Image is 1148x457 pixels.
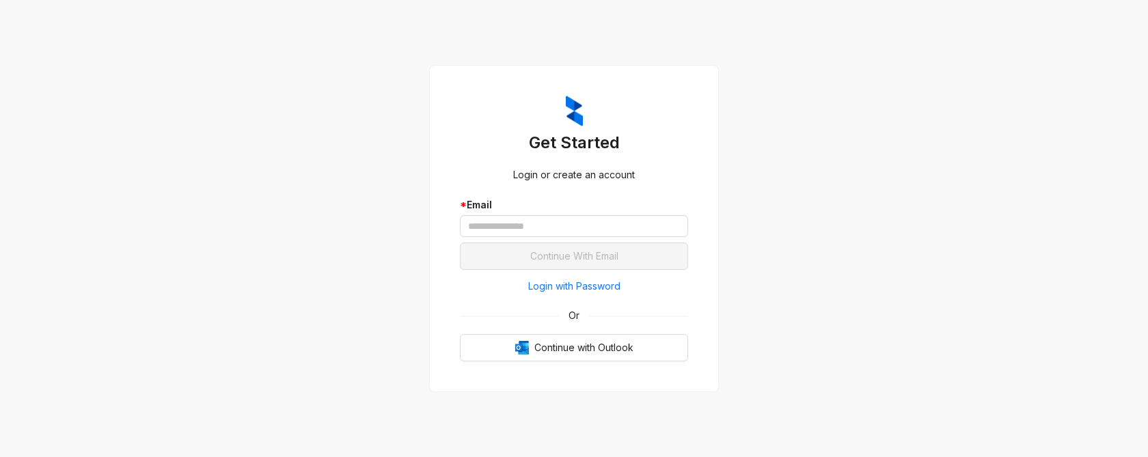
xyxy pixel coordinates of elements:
[534,340,633,355] span: Continue with Outlook
[528,279,620,294] span: Login with Password
[460,334,688,361] button: OutlookContinue with Outlook
[460,197,688,212] div: Email
[515,341,529,355] img: Outlook
[460,132,688,154] h3: Get Started
[460,243,688,270] button: Continue With Email
[566,96,583,127] img: ZumaIcon
[460,167,688,182] div: Login or create an account
[460,275,688,297] button: Login with Password
[559,308,589,323] span: Or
